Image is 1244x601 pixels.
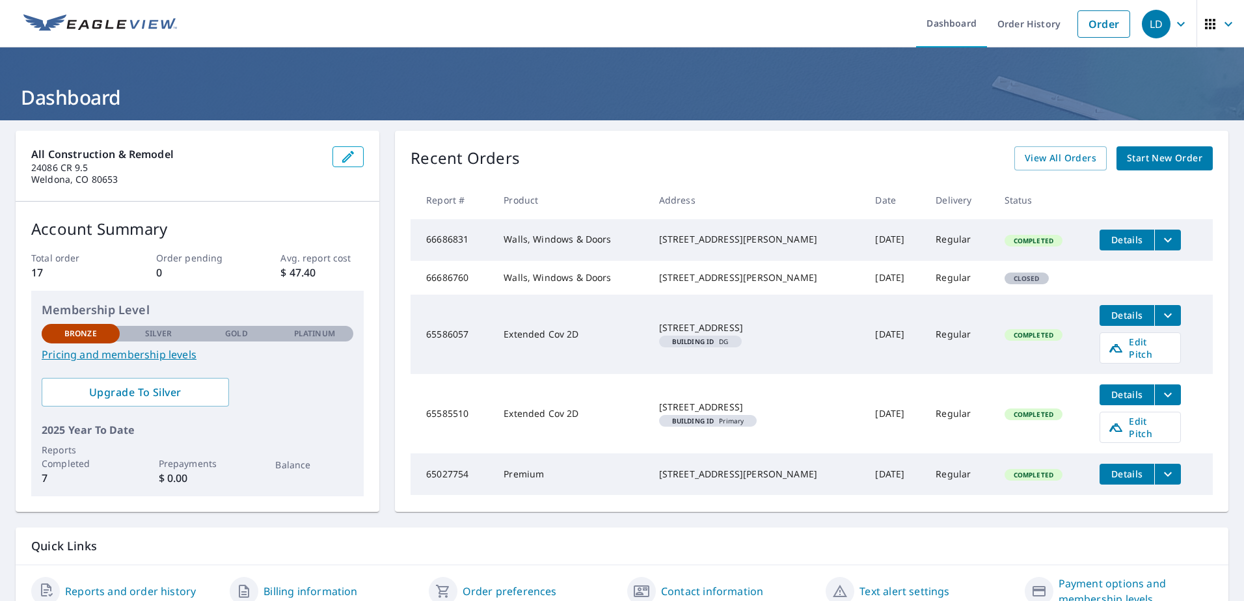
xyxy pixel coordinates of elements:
[52,385,219,399] span: Upgrade To Silver
[1154,305,1181,326] button: filesDropdownBtn-65586057
[463,583,557,599] a: Order preferences
[156,265,239,280] p: 0
[661,583,763,599] a: Contact information
[1006,274,1048,283] span: Closed
[31,538,1213,554] p: Quick Links
[1154,384,1181,405] button: filesDropdownBtn-65585510
[294,328,335,340] p: Platinum
[925,219,994,261] td: Regular
[1154,230,1181,250] button: filesDropdownBtn-66686831
[659,271,855,284] div: [STREET_ADDRESS][PERSON_NAME]
[925,374,994,453] td: Regular
[493,295,648,374] td: Extended Cov 2D
[42,443,120,470] p: Reports Completed
[649,181,865,219] th: Address
[1107,309,1146,321] span: Details
[1006,330,1061,340] span: Completed
[994,181,1090,219] th: Status
[493,219,648,261] td: Walls, Windows & Doors
[1100,230,1154,250] button: detailsBtn-66686831
[31,174,322,185] p: Weldona, CO 80653
[31,162,322,174] p: 24086 CR 9.5
[659,321,855,334] div: [STREET_ADDRESS]
[659,401,855,414] div: [STREET_ADDRESS]
[1108,336,1172,360] span: Edit Pitch
[1154,464,1181,485] button: filesDropdownBtn-65027754
[23,14,177,34] img: EV Logo
[672,418,714,424] em: Building ID
[672,338,714,345] em: Building ID
[1006,236,1061,245] span: Completed
[1100,412,1181,443] a: Edit Pitch
[1127,150,1202,167] span: Start New Order
[1107,468,1146,480] span: Details
[280,265,364,280] p: $ 47.40
[925,181,994,219] th: Delivery
[1100,464,1154,485] button: detailsBtn-65027754
[1142,10,1170,38] div: LD
[865,295,925,374] td: [DATE]
[1100,332,1181,364] a: Edit Pitch
[31,265,115,280] p: 17
[145,328,172,340] p: Silver
[1077,10,1130,38] a: Order
[411,146,520,170] p: Recent Orders
[1014,146,1107,170] a: View All Orders
[156,251,239,265] p: Order pending
[411,181,493,219] th: Report #
[16,84,1228,111] h1: Dashboard
[64,328,97,340] p: Bronze
[659,468,855,481] div: [STREET_ADDRESS][PERSON_NAME]
[411,295,493,374] td: 65586057
[664,418,752,424] span: Primary
[493,453,648,495] td: Premium
[664,338,737,345] span: DG
[1006,410,1061,419] span: Completed
[42,470,120,486] p: 7
[925,453,994,495] td: Regular
[159,457,237,470] p: Prepayments
[925,261,994,295] td: Regular
[31,251,115,265] p: Total order
[411,261,493,295] td: 66686760
[264,583,357,599] a: Billing information
[859,583,949,599] a: Text alert settings
[65,583,196,599] a: Reports and order history
[1025,150,1096,167] span: View All Orders
[865,374,925,453] td: [DATE]
[1108,415,1172,440] span: Edit Pitch
[493,261,648,295] td: Walls, Windows & Doors
[1006,470,1061,479] span: Completed
[659,233,855,246] div: [STREET_ADDRESS][PERSON_NAME]
[493,374,648,453] td: Extended Cov 2D
[31,217,364,241] p: Account Summary
[865,181,925,219] th: Date
[42,422,353,438] p: 2025 Year To Date
[42,301,353,319] p: Membership Level
[1107,388,1146,401] span: Details
[865,219,925,261] td: [DATE]
[31,146,322,162] p: All Construction & Remodel
[411,453,493,495] td: 65027754
[42,378,229,407] a: Upgrade To Silver
[225,328,247,340] p: Gold
[493,181,648,219] th: Product
[275,458,353,472] p: Balance
[1100,384,1154,405] button: detailsBtn-65585510
[159,470,237,486] p: $ 0.00
[1116,146,1213,170] a: Start New Order
[411,374,493,453] td: 65585510
[865,453,925,495] td: [DATE]
[1100,305,1154,326] button: detailsBtn-65586057
[1107,234,1146,246] span: Details
[925,295,994,374] td: Regular
[280,251,364,265] p: Avg. report cost
[42,347,353,362] a: Pricing and membership levels
[865,261,925,295] td: [DATE]
[411,219,493,261] td: 66686831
